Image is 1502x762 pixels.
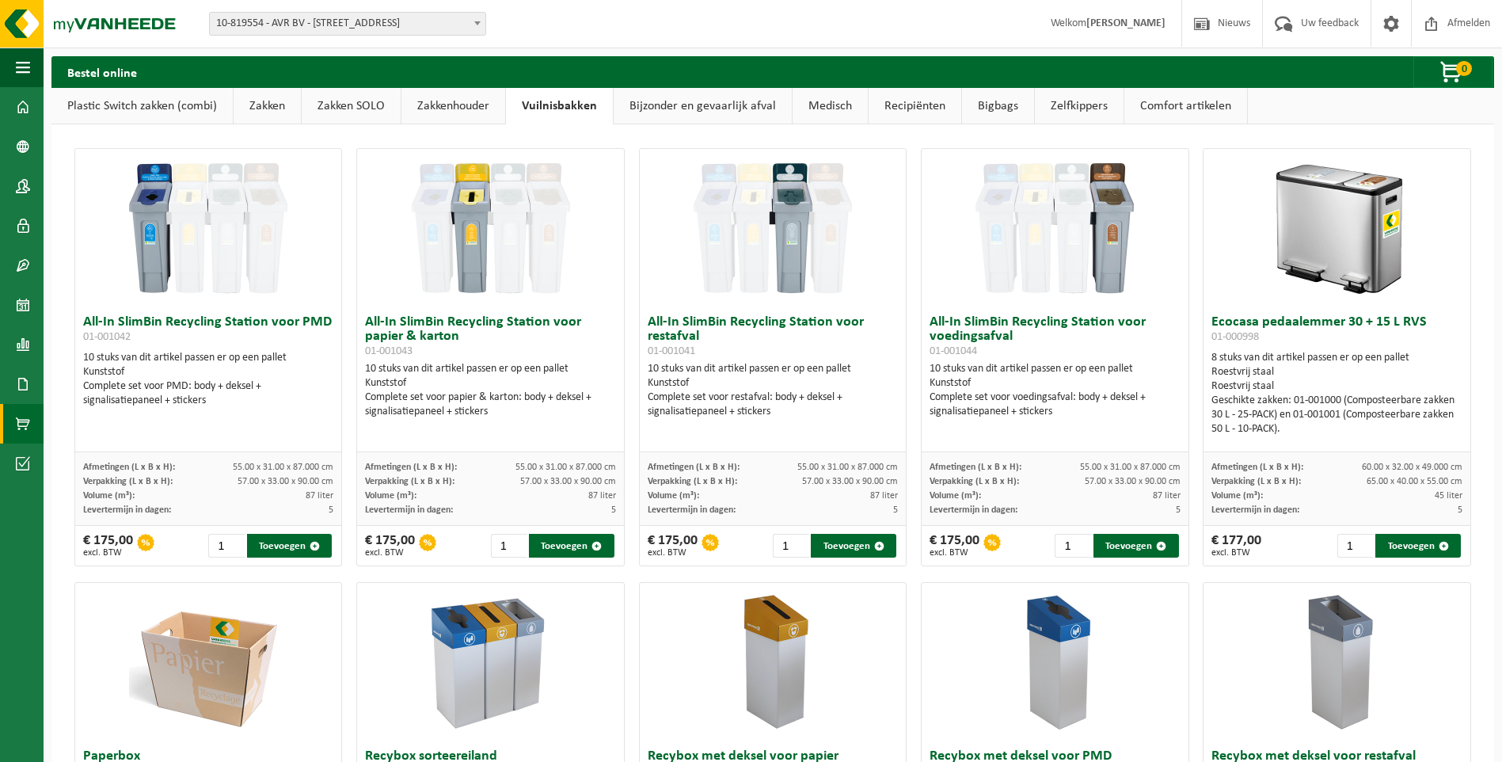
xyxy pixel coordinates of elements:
a: Zakken [234,88,301,124]
span: Levertermijn in dagen: [930,505,1017,515]
span: Levertermijn in dagen: [365,505,453,515]
span: 5 [329,505,333,515]
a: Zakkenhouder [401,88,505,124]
span: Afmetingen (L x B x H): [1211,463,1303,472]
span: 65.00 x 40.00 x 55.00 cm [1367,477,1462,486]
span: Afmetingen (L x B x H): [648,463,740,472]
input: 1 [1055,534,1092,558]
span: 5 [893,505,898,515]
span: Volume (m³): [83,491,135,501]
span: 45 liter [1435,491,1462,501]
img: 01-001044 [975,149,1134,307]
span: Afmetingen (L x B x H): [365,463,457,472]
span: Volume (m³): [930,491,981,501]
span: 60.00 x 32.00 x 49.000 cm [1362,463,1462,472]
span: Volume (m³): [365,491,416,501]
span: Afmetingen (L x B x H): [83,463,175,472]
div: € 175,00 [648,534,698,558]
span: 5 [1458,505,1462,515]
span: 10-819554 - AVR BV - 8800 ROESELARE, MEENSESTEENWEG 545 [209,12,486,36]
span: Volume (m³): [1211,491,1263,501]
span: Volume (m³): [648,491,699,501]
button: Toevoegen [1375,534,1461,558]
a: Medisch [793,88,868,124]
div: Kunststof [365,376,616,391]
span: 55.00 x 31.00 x 87.000 cm [233,463,333,472]
span: Afmetingen (L x B x H): [930,463,1021,472]
h3: All-In SlimBin Recycling Station voor papier & karton [365,315,616,358]
div: € 175,00 [930,534,979,558]
div: 10 stuks van dit artikel passen er op een pallet [83,351,334,408]
img: 01-000670 [412,583,570,741]
img: 01-000998 [1258,149,1416,307]
a: Bigbags [962,88,1034,124]
a: Plastic Switch zakken (combi) [51,88,233,124]
input: 1 [491,534,528,558]
div: Kunststof [930,376,1181,391]
input: 1 [208,534,245,558]
button: 0 [1413,56,1492,88]
div: 10 stuks van dit artikel passen er op een pallet [648,362,899,419]
img: 01-001043 [412,149,570,307]
span: 0 [1456,61,1472,76]
span: 57.00 x 33.00 x 90.00 cm [802,477,898,486]
span: 57.00 x 33.00 x 90.00 cm [1085,477,1181,486]
div: Complete set voor PMD: body + deksel + signalisatiepaneel + stickers [83,379,334,408]
button: Toevoegen [529,534,614,558]
span: Verpakking (L x B x H): [83,477,173,486]
div: Kunststof [83,365,334,379]
button: Toevoegen [247,534,333,558]
div: Kunststof [648,376,899,391]
span: excl. BTW [648,548,698,558]
button: Toevoegen [1093,534,1179,558]
span: 55.00 x 31.00 x 87.000 cm [797,463,898,472]
div: 10 stuks van dit artikel passen er op een pallet [930,362,1181,419]
h3: All-In SlimBin Recycling Station voor PMD [83,315,334,347]
img: 02-014091 [694,583,852,741]
span: Verpakking (L x B x H): [365,477,454,486]
span: 87 liter [306,491,333,501]
button: Toevoegen [811,534,896,558]
span: excl. BTW [930,548,979,558]
img: 01-000263 [129,583,287,741]
div: Geschikte zakken: 01-001000 (Composteerbare zakken 30 L - 25-PACK) en 01-001001 (Composteerbare z... [1211,394,1462,436]
span: 87 liter [588,491,616,501]
a: Bijzonder en gevaarlijk afval [614,88,792,124]
span: Verpakking (L x B x H): [648,477,737,486]
span: 55.00 x 31.00 x 87.000 cm [1080,463,1181,472]
div: Roestvrij staal [1211,379,1462,394]
div: € 177,00 [1211,534,1261,558]
a: Vuilnisbakken [506,88,613,124]
div: € 175,00 [83,534,133,558]
h3: All-In SlimBin Recycling Station voor restafval [648,315,899,358]
img: 02-014090 [975,583,1134,741]
div: Complete set voor restafval: body + deksel + signalisatiepaneel + stickers [648,391,899,419]
div: € 175,00 [365,534,415,558]
div: 8 stuks van dit artikel passen er op een pallet [1211,351,1462,436]
a: Zakken SOLO [302,88,401,124]
img: 01-001042 [129,149,287,307]
strong: [PERSON_NAME] [1086,17,1165,29]
h2: Bestel online [51,56,153,87]
span: Verpakking (L x B x H): [1211,477,1301,486]
a: Comfort artikelen [1124,88,1247,124]
span: excl. BTW [365,548,415,558]
img: 02-014089 [1258,583,1416,741]
span: 55.00 x 31.00 x 87.000 cm [515,463,616,472]
span: Verpakking (L x B x H): [930,477,1019,486]
span: 01-001043 [365,345,413,357]
input: 1 [1337,534,1375,558]
span: Levertermijn in dagen: [83,505,171,515]
span: excl. BTW [83,548,133,558]
img: 01-001041 [694,149,852,307]
span: Levertermijn in dagen: [648,505,736,515]
span: 01-001042 [83,331,131,343]
span: 87 liter [870,491,898,501]
div: Complete set voor voedingsafval: body + deksel + signalisatiepaneel + stickers [930,391,1181,419]
span: 57.00 x 33.00 x 90.00 cm [520,477,616,486]
span: Levertermijn in dagen: [1211,505,1299,515]
span: excl. BTW [1211,548,1261,558]
div: Complete set voor papier & karton: body + deksel + signalisatiepaneel + stickers [365,391,616,419]
div: Roestvrij staal [1211,365,1462,379]
a: Zelfkippers [1035,88,1124,124]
